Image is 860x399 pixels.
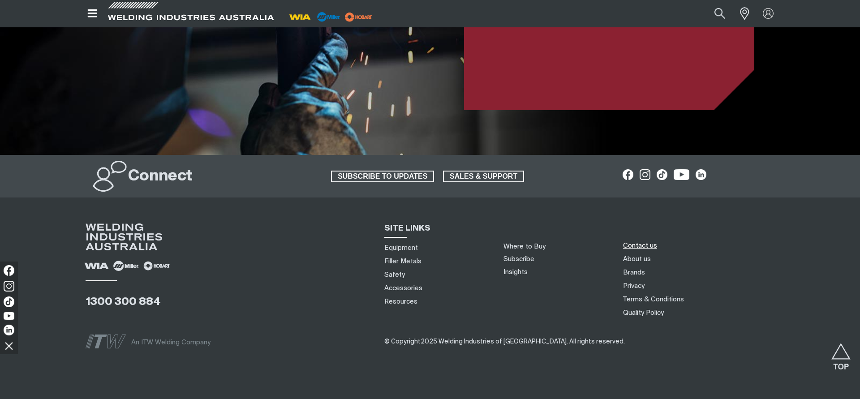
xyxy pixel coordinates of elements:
[1,338,17,353] img: hide socials
[384,339,625,345] span: © Copyright 2025 Welding Industries of [GEOGRAPHIC_DATA] . All rights reserved.
[4,265,14,276] img: Facebook
[384,224,430,232] span: SITE LINKS
[384,270,405,279] a: Safety
[384,338,625,345] span: ​​​​​​​​​​​​​​​​​​ ​​​​​​
[4,325,14,335] img: LinkedIn
[381,241,493,309] nav: Sitemap
[623,308,664,317] a: Quality Policy
[4,296,14,307] img: TikTok
[332,171,433,182] span: SUBSCRIBE TO UPDATES
[623,281,645,291] a: Privacy
[384,257,421,266] a: Filler Metals
[503,256,534,262] a: Subscribe
[4,312,14,320] img: YouTube
[503,243,546,250] a: Where to Buy
[503,269,528,275] a: Insights
[623,295,684,304] a: Terms & Conditions
[131,339,211,346] span: An ITW Welding Company
[384,283,422,293] a: Accessories
[384,297,417,306] a: Resources
[623,254,651,264] a: About us
[693,4,735,24] input: Product name or item number...
[331,171,434,182] a: SUBSCRIBE TO UPDATES
[128,167,193,186] h2: Connect
[342,13,375,20] a: miller
[831,343,851,363] button: Scroll to top
[705,4,735,24] button: Search products
[619,239,791,320] nav: Footer
[623,268,645,277] a: Brands
[4,281,14,292] img: Instagram
[623,241,657,250] a: Contact us
[342,10,375,24] img: miller
[444,171,523,182] span: SALES & SUPPORT
[86,296,161,307] a: 1300 300 884
[443,171,524,182] a: SALES & SUPPORT
[384,243,418,253] a: Equipment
